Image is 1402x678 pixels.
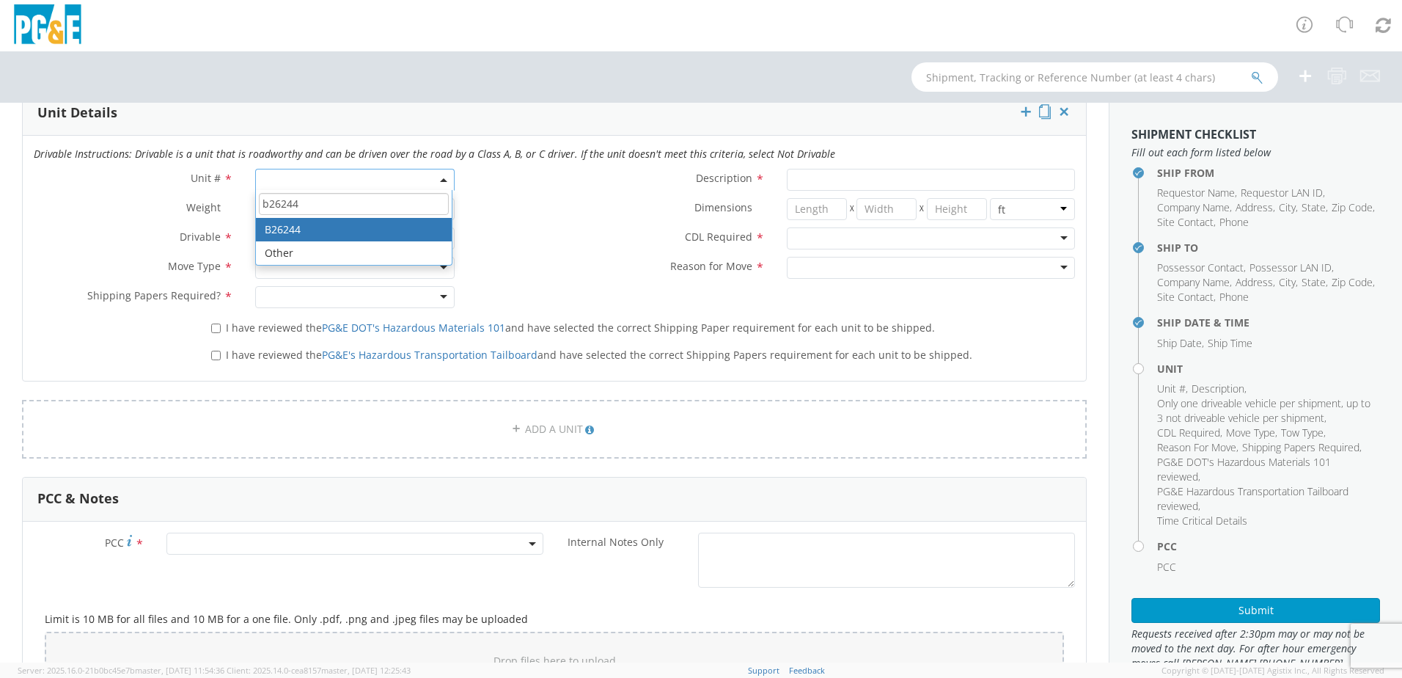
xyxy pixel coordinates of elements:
[670,259,752,273] span: Reason for Move
[37,492,119,506] h3: PCC & Notes
[1332,200,1373,214] span: Zip Code
[1157,290,1216,305] li: ,
[1157,275,1230,289] span: Company Name
[1192,382,1247,396] li: ,
[191,171,221,185] span: Unit #
[1332,275,1375,290] li: ,
[1236,200,1273,214] span: Address
[1131,627,1380,671] span: Requests received after 2:30pm may or may not be moved to the next day. For after hour emergency ...
[1157,484,1376,514] li: ,
[1157,260,1244,274] span: Possessor Contact
[1157,560,1176,574] span: PCC
[1157,317,1380,328] h4: Ship Date & Time
[685,230,752,244] span: CDL Required
[1157,426,1222,440] li: ,
[1157,440,1236,454] span: Reason For Move
[789,665,825,676] a: Feedback
[1157,541,1380,552] h4: PCC
[11,4,84,48] img: pge-logo-06675f144f4cfa6a6814.png
[1157,336,1204,351] li: ,
[186,200,221,214] span: Weight
[18,665,224,676] span: Server: 2025.16.0-21b0bc45e7b
[1157,260,1246,275] li: ,
[1157,455,1331,484] span: PG&E DOT's Hazardous Materials 101 reviewed
[322,348,537,362] a: PG&E's Hazardous Transportation Tailboard
[1131,145,1380,160] span: Fill out each form listed below
[1332,200,1375,215] li: ,
[1242,440,1362,455] li: ,
[1236,275,1273,289] span: Address
[927,198,987,220] input: Height
[168,259,221,273] span: Move Type
[1157,167,1380,178] h4: Ship From
[322,321,505,335] a: PG&E DOT's Hazardous Materials 101
[1157,215,1214,229] span: Site Contact
[321,665,411,676] span: master, [DATE] 12:25:43
[1332,275,1373,289] span: Zip Code
[1281,426,1326,440] li: ,
[1157,186,1237,200] li: ,
[568,535,664,549] span: Internal Notes Only
[180,230,221,244] span: Drivable
[847,198,857,220] span: X
[696,171,752,185] span: Description
[1279,200,1296,214] span: City
[45,613,1064,624] h5: Limit is 10 MB for all files and 10 MB for a one file. Only .pdf, .png and .jpeg files may be upl...
[227,665,411,676] span: Client: 2025.14.0-cea8157
[1302,200,1328,215] li: ,
[1157,200,1232,215] li: ,
[1219,215,1249,229] span: Phone
[911,62,1278,92] input: Shipment, Tracking or Reference Number (at least 4 chars)
[1157,363,1380,374] h4: Unit
[1226,426,1277,440] li: ,
[1157,200,1230,214] span: Company Name
[135,665,224,676] span: master, [DATE] 11:54:36
[226,348,972,362] span: I have reviewed the and have selected the correct Shipping Papers requirement for each unit to be...
[256,218,452,241] li: B26244
[1208,336,1252,350] span: Ship Time
[34,147,835,161] i: Drivable Instructions: Drivable is a unit that is roadworthy and can be driven over the road by a...
[787,198,847,220] input: Length
[1157,484,1348,513] span: PG&E Hazardous Transportation Tailboard reviewed
[1157,440,1238,455] li: ,
[1241,186,1323,200] span: Requestor LAN ID
[1219,290,1249,304] span: Phone
[1281,426,1324,440] span: Tow Type
[22,400,1087,459] a: ADD A UNIT
[1249,260,1332,274] span: Possessor LAN ID
[694,200,752,214] span: Dimensions
[1249,260,1334,275] li: ,
[1302,200,1326,214] span: State
[1157,336,1202,350] span: Ship Date
[1236,275,1275,290] li: ,
[748,665,779,676] a: Support
[1302,275,1326,289] span: State
[37,106,117,120] h3: Unit Details
[256,241,452,265] li: Other
[856,198,917,220] input: Width
[105,536,124,550] span: PCC
[87,288,221,302] span: Shipping Papers Required?
[1157,396,1370,425] span: Only one driveable vehicle per shipment, up to 3 not driveable vehicle per shipment
[1157,290,1214,304] span: Site Contact
[1157,514,1247,528] span: Time Critical Details
[917,198,927,220] span: X
[493,654,616,668] span: Drop files here to upload
[1192,382,1244,395] span: Description
[1157,382,1188,396] li: ,
[1157,382,1186,395] span: Unit #
[211,351,221,360] input: I have reviewed thePG&E's Hazardous Transportation Tailboardand have selected the correct Shippin...
[1279,200,1298,215] li: ,
[1157,275,1232,290] li: ,
[1157,215,1216,230] li: ,
[1161,665,1384,677] span: Copyright © [DATE]-[DATE] Agistix Inc., All Rights Reserved
[1157,242,1380,253] h4: Ship To
[1226,426,1275,440] span: Move Type
[1279,275,1298,290] li: ,
[211,324,221,333] input: I have reviewed thePG&E DOT's Hazardous Materials 101and have selected the correct Shipping Paper...
[226,321,935,335] span: I have reviewed the and have selected the correct Shipping Paper requirement for each unit to be ...
[1279,275,1296,289] span: City
[1157,186,1235,200] span: Requestor Name
[1236,200,1275,215] li: ,
[1131,126,1256,142] strong: Shipment Checklist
